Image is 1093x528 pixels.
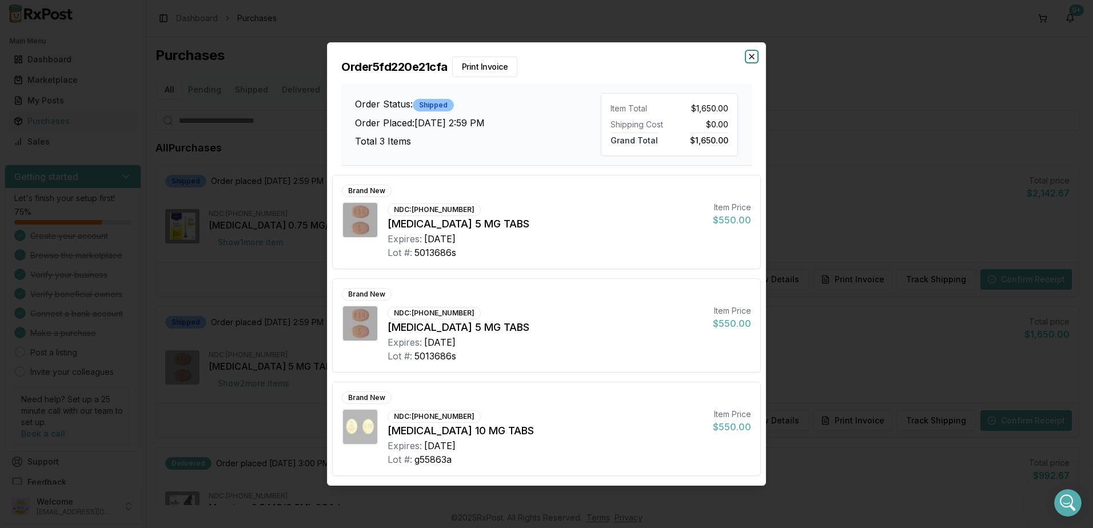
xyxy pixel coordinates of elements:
[343,410,377,444] img: Jardiance 10 MG TABS
[388,216,704,232] div: [MEDICAL_DATA] 5 MG TABS
[355,116,601,130] h3: Order Placed: [DATE] 2:59 PM
[713,317,751,330] div: $550.00
[342,185,392,197] div: Brand New
[413,99,454,111] div: Shipped
[36,374,45,383] button: Gif picker
[674,103,728,114] div: $1,650.00
[50,118,210,141] div: also need [MEDICAL_DATA] 5mg and [MEDICAL_DATA] 10mg
[55,14,111,26] p: Active 13h ago
[9,6,220,40] div: LUIS says…
[9,40,188,76] div: [MEDICAL_DATA] are you ok with 12/25 expiration for $850?
[452,57,518,77] button: Print Invoice
[342,391,392,404] div: Brand New
[167,209,210,220] div: yes please
[18,317,178,339] div: Fridge items you can submit since they are coming from 1 pharmacy
[9,347,220,404] div: Manuel says…
[690,133,728,145] span: $1,650.00
[1054,489,1082,517] iframe: Intercom live chat
[414,246,456,259] div: 5013686s
[343,306,377,341] img: Eliquis 5 MG TABS
[9,202,220,228] div: LUIS says…
[355,97,601,111] h3: Order Status:
[388,349,412,363] div: Lot #:
[388,439,422,453] div: Expires:
[9,85,220,111] div: LUIS says…
[7,5,29,26] button: go back
[9,111,220,157] div: LUIS says…
[196,370,214,388] button: Send a message…
[713,420,751,434] div: $550.00
[54,374,63,383] button: Upload attachment
[55,6,130,14] h1: [PERSON_NAME]
[9,262,220,310] div: Manuel says…
[18,163,178,186] div: both are in your cart! [MEDICAL_DATA] and [MEDICAL_DATA] just 1 of each?
[388,335,422,349] div: Expires:
[611,133,658,145] span: Grand Total
[424,335,456,349] div: [DATE]
[9,157,220,202] div: Manuel says…
[9,228,220,262] div: LUIS says…
[9,310,220,347] div: Manuel says…
[414,349,456,363] div: 5013686s
[674,119,728,130] div: $0.00
[355,134,601,148] h3: Total 3 Items
[41,111,220,147] div: also need [MEDICAL_DATA] 5mg and [MEDICAL_DATA] 10mg
[18,269,178,302] div: I have [MEDICAL_DATA] 10mg for $530 but cheapest [MEDICAL_DATA] 5mg at the moment is $560
[62,235,210,246] div: Should i check out whats in the cart?
[9,347,188,395] div: Or if you want to get everything from 1 pharmacy the [MEDICAL_DATA] and [MEDICAL_DATA] will be $5...
[9,262,188,309] div: I have [MEDICAL_DATA] 10mg for $530 but cheapest [MEDICAL_DATA] 5mg at the moment is $560
[388,232,422,246] div: Expires:
[611,103,665,114] div: Item Total
[388,410,481,423] div: NDC: [PHONE_NUMBER]
[9,310,188,346] div: Fridge items you can submit since they are coming from 1 pharmacy
[200,5,221,26] button: Home
[342,288,392,301] div: Brand New
[18,47,178,69] div: [MEDICAL_DATA] are you ok with 12/25 expiration for $850?
[10,350,219,370] textarea: Message…
[53,228,220,253] div: Should i check out whats in the cart?
[343,203,377,237] img: Eliquis 5 MG TABS
[9,40,220,85] div: Manuel says…
[388,246,412,259] div: Lot #:
[197,92,210,103] div: yes
[713,202,751,213] div: Item Price
[388,423,704,439] div: [MEDICAL_DATA] 10 MG TABS
[18,374,27,383] button: Emoji picker
[341,57,752,77] h2: Order 5fd220e21cfa
[611,119,665,130] div: Shipping Cost
[388,319,704,335] div: [MEDICAL_DATA] 5 MG TABS
[713,213,751,227] div: $550.00
[188,85,220,110] div: yes
[33,6,51,25] img: Profile image for Manuel
[414,453,452,466] div: g55863a
[424,439,456,453] div: [DATE]
[424,232,456,246] div: [DATE]
[158,202,220,227] div: yes please
[388,453,412,466] div: Lot #:
[388,307,481,319] div: NDC: [PHONE_NUMBER]
[713,409,751,420] div: Item Price
[9,157,188,193] div: both are in your cart! [MEDICAL_DATA] and [MEDICAL_DATA] just 1 of each?
[713,305,751,317] div: Item Price
[388,203,481,216] div: NDC: [PHONE_NUMBER]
